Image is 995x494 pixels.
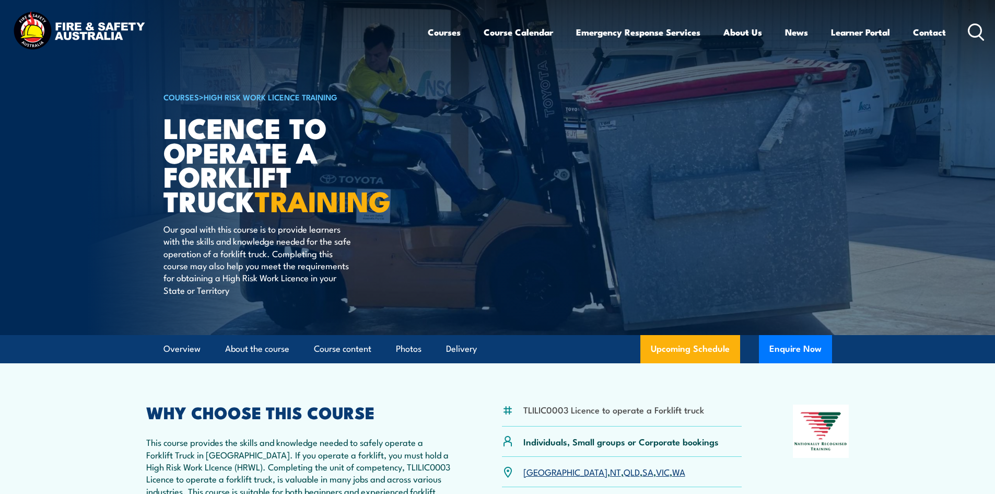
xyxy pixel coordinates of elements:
[396,335,422,363] a: Photos
[163,90,422,103] h6: >
[913,18,946,46] a: Contact
[831,18,890,46] a: Learner Portal
[610,465,621,478] a: NT
[523,466,685,478] p: , , , , ,
[163,91,199,102] a: COURSES
[163,335,201,363] a: Overview
[225,335,289,363] a: About the course
[163,223,354,296] p: Our goal with this course is to provide learners with the skills and knowledge needed for the saf...
[204,91,337,102] a: High Risk Work Licence Training
[656,465,670,478] a: VIC
[255,178,391,222] strong: TRAINING
[642,465,653,478] a: SA
[640,335,740,363] a: Upcoming Schedule
[793,405,849,458] img: Nationally Recognised Training logo.
[759,335,832,363] button: Enquire Now
[484,18,553,46] a: Course Calendar
[446,335,477,363] a: Delivery
[146,405,451,419] h2: WHY CHOOSE THIS COURSE
[523,404,704,416] li: TLILIC0003 Licence to operate a Forklift truck
[672,465,685,478] a: WA
[723,18,762,46] a: About Us
[428,18,461,46] a: Courses
[163,115,422,213] h1: Licence to operate a forklift truck
[624,465,640,478] a: QLD
[314,335,371,363] a: Course content
[785,18,808,46] a: News
[523,465,607,478] a: [GEOGRAPHIC_DATA]
[576,18,700,46] a: Emergency Response Services
[523,435,719,447] p: Individuals, Small groups or Corporate bookings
